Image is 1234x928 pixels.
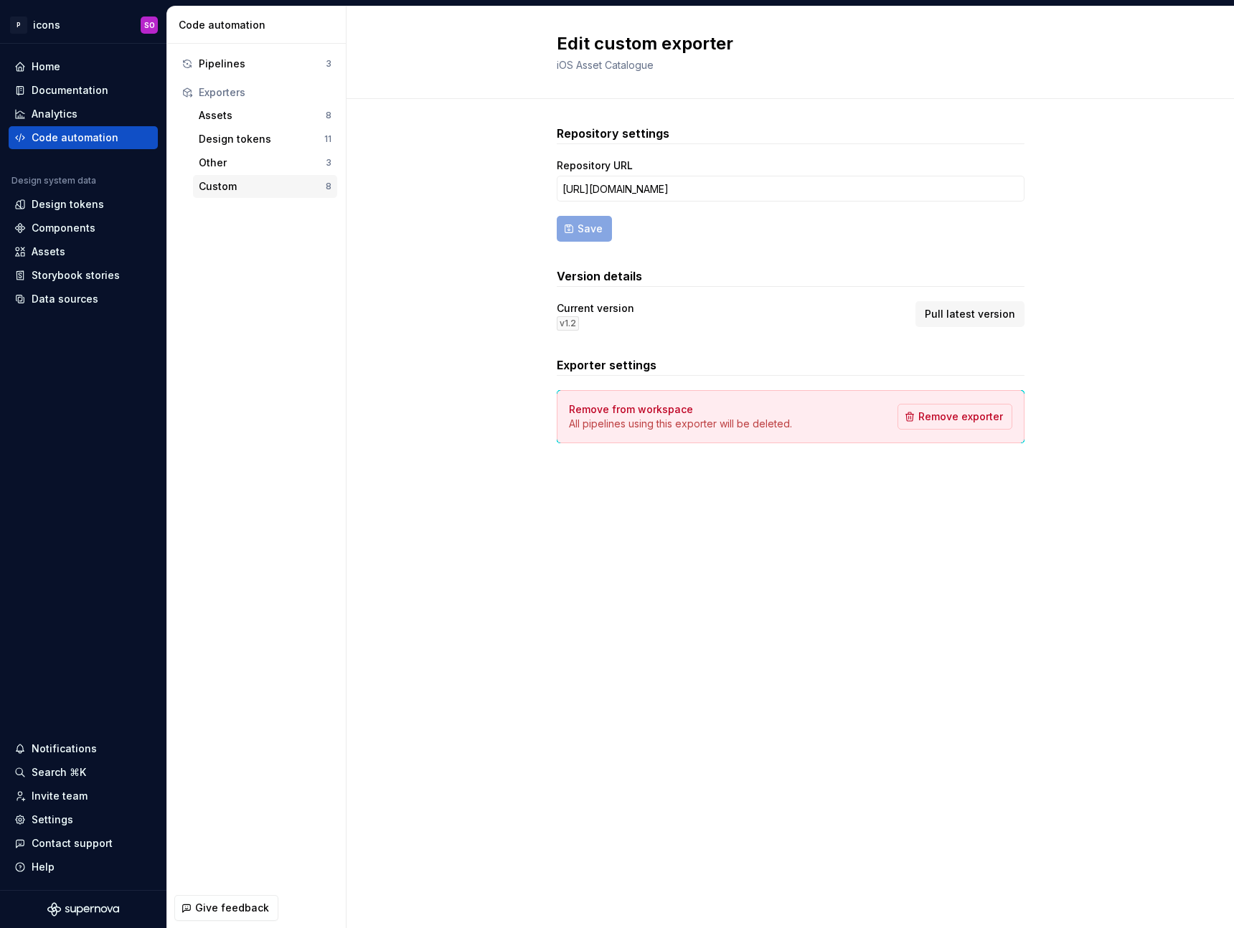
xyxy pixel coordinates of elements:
div: Components [32,221,95,235]
div: Design system data [11,175,96,186]
button: Pull latest version [915,301,1025,327]
div: P [10,16,27,34]
span: Give feedback [195,901,269,915]
a: Components [9,217,158,240]
h2: Edit custom exporter [557,32,1007,55]
a: Settings [9,808,158,831]
button: Help [9,856,158,879]
div: Code automation [179,18,340,32]
div: Invite team [32,789,88,803]
div: Analytics [32,107,77,121]
span: Remove exporter [918,409,1003,424]
svg: Supernova Logo [47,902,119,917]
button: Assets8 [193,104,337,127]
button: Custom8 [193,175,337,198]
div: Help [32,860,55,874]
div: Custom [199,179,326,194]
div: icons [33,18,60,32]
a: Home [9,55,158,78]
div: 3 [326,58,331,70]
div: Contact support [32,836,113,851]
div: 11 [324,133,331,145]
h4: Remove from workspace [569,402,693,417]
div: Other [199,156,326,170]
button: Give feedback [174,895,278,921]
h3: Repository settings [557,125,1025,142]
div: Design tokens [199,132,324,146]
a: Storybook stories [9,264,158,287]
button: PiconsSO [3,9,164,40]
button: Notifications [9,737,158,760]
a: Assets [9,240,158,263]
div: v 1.2 [557,316,579,331]
button: Search ⌘K [9,761,158,784]
div: SO [144,19,155,31]
span: Pull latest version [925,307,1015,321]
div: Code automation [32,131,118,145]
div: Documentation [32,83,108,98]
div: Exporters [199,85,331,100]
div: Pipelines [199,57,326,71]
div: 8 [326,110,331,121]
a: Code automation [9,126,158,149]
h3: Version details [557,267,1025,285]
div: Search ⌘K [32,765,86,780]
div: 3 [326,157,331,169]
div: Data sources [32,292,98,306]
div: Storybook stories [32,268,120,283]
label: Repository URL [557,158,633,173]
a: Invite team [9,785,158,808]
button: Other3 [193,151,337,174]
div: Settings [32,813,73,827]
div: 8 [326,181,331,192]
button: Pipelines3 [176,52,337,75]
a: Design tokens [9,193,158,216]
span: iOS Asset Catalogue [557,59,654,71]
button: Remove exporter [898,404,1012,430]
button: Contact support [9,832,158,855]
button: Design tokens11 [193,128,337,151]
div: Home [32,60,60,74]
div: Assets [32,245,65,259]
div: Assets [199,108,326,123]
div: Current version [557,301,634,316]
a: Analytics [9,103,158,126]
a: Documentation [9,79,158,102]
div: Notifications [32,742,97,756]
div: Design tokens [32,197,104,212]
a: Data sources [9,288,158,311]
h3: Exporter settings [557,356,1025,374]
p: All pipelines using this exporter will be deleted. [569,417,792,431]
